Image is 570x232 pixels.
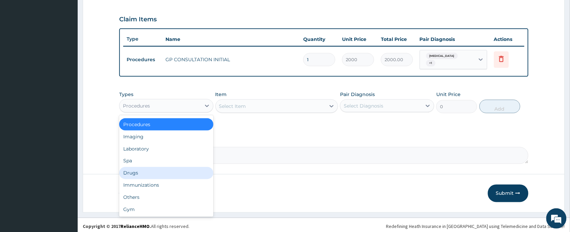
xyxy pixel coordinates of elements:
[119,167,213,179] div: Drugs
[35,38,113,47] div: Chat with us now
[339,32,378,46] th: Unit Price
[119,118,213,131] div: Procedures
[3,158,129,181] textarea: Type your message and hit 'Enter'
[119,155,213,167] div: Spa
[491,32,524,46] th: Actions
[488,185,528,202] button: Submit
[111,3,127,20] div: Minimize live chat window
[119,92,133,97] label: Types
[219,103,246,110] div: Select Item
[123,33,162,45] th: Type
[215,91,227,98] label: Item
[123,102,150,109] div: Procedures
[378,32,416,46] th: Total Price
[340,91,375,98] label: Pair Diagnosis
[119,16,157,23] h3: Claim Items
[119,204,213,216] div: Gym
[119,131,213,143] div: Imaging
[12,34,27,51] img: d_794563401_company_1708531726252_794563401
[119,143,213,155] div: Laboratory
[162,32,300,46] th: Name
[121,224,150,230] a: RelianceHMO
[426,60,436,67] span: + 1
[436,91,461,98] label: Unit Price
[39,72,93,140] span: We're online!
[119,179,213,191] div: Immunizations
[83,224,151,230] strong: Copyright © 2017 .
[416,32,491,46] th: Pair Diagnosis
[386,223,565,230] div: Redefining Heath Insurance in [GEOGRAPHIC_DATA] using Telemedicine and Data Science!
[162,53,300,66] td: GP CONSULTATION INITIAL
[426,53,458,60] span: [MEDICAL_DATA]
[300,32,339,46] th: Quantity
[119,138,528,143] label: Comment
[123,53,162,66] td: Procedures
[344,102,383,109] div: Select Diagnosis
[480,100,520,113] button: Add
[119,191,213,204] div: Others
